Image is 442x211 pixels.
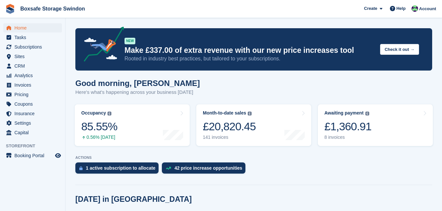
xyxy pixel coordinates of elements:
[6,143,65,149] span: Storefront
[174,165,242,171] div: 42 price increase opportunities
[81,135,117,140] div: 0.56% [DATE]
[3,118,62,128] a: menu
[3,61,62,71] a: menu
[81,120,117,133] div: 85.55%
[14,151,54,160] span: Booking Portal
[86,165,155,171] div: 1 active subscription to allocate
[324,120,372,133] div: £1,360.91
[364,5,377,12] span: Create
[3,99,62,109] a: menu
[125,55,375,62] p: Rooted in industry best practices, but tailored to your subscriptions.
[380,44,419,55] button: Check it out →
[162,162,249,177] a: 42 price increase opportunities
[78,27,124,64] img: price-adjustments-announcement-icon-8257ccfd72463d97f412b2fc003d46551f7dbcb40ab6d574587a9cd5c0d94...
[3,33,62,42] a: menu
[3,71,62,80] a: menu
[14,52,54,61] span: Sites
[203,120,256,133] div: £20,820.45
[3,23,62,32] a: menu
[324,135,372,140] div: 8 invoices
[75,162,162,177] a: 1 active subscription to allocate
[75,195,192,204] h2: [DATE] in [GEOGRAPHIC_DATA]
[79,166,83,170] img: active_subscription_to_allocate_icon-d502201f5373d7db506a760aba3b589e785aa758c864c3986d89f69b8ff3...
[14,118,54,128] span: Settings
[318,104,433,146] a: Awaiting payment £1,360.91 8 invoices
[75,89,200,96] p: Here's what's happening across your business [DATE]
[14,80,54,90] span: Invoices
[248,112,252,116] img: icon-info-grey-7440780725fd019a000dd9b08b2336e03edf1995a4989e88bcd33f0948082b44.svg
[203,135,256,140] div: 141 invoices
[81,110,106,116] div: Occupancy
[203,110,246,116] div: Month-to-date sales
[3,109,62,118] a: menu
[365,112,369,116] img: icon-info-grey-7440780725fd019a000dd9b08b2336e03edf1995a4989e88bcd33f0948082b44.svg
[419,6,436,12] span: Account
[14,128,54,137] span: Capital
[14,71,54,80] span: Analytics
[412,5,418,12] img: Kim Virabi
[3,90,62,99] a: menu
[166,167,171,170] img: price_increase_opportunities-93ffe204e8149a01c8c9dc8f82e8f89637d9d84a8eef4429ea346261dce0b2c0.svg
[125,38,135,44] div: NEW
[14,90,54,99] span: Pricing
[75,79,200,88] h1: Good morning, [PERSON_NAME]
[14,42,54,52] span: Subscriptions
[196,104,311,146] a: Month-to-date sales £20,820.45 141 invoices
[3,52,62,61] a: menu
[5,4,15,14] img: stora-icon-8386f47178a22dfd0bd8f6a31ec36ba5ce8667c1dd55bd0f319d3a0aa187defe.svg
[3,151,62,160] a: menu
[75,104,190,146] a: Occupancy 85.55% 0.56% [DATE]
[396,5,406,12] span: Help
[75,156,432,160] p: ACTIONS
[3,42,62,52] a: menu
[18,3,87,14] a: Boxsafe Storage Swindon
[324,110,364,116] div: Awaiting payment
[14,23,54,32] span: Home
[107,112,111,116] img: icon-info-grey-7440780725fd019a000dd9b08b2336e03edf1995a4989e88bcd33f0948082b44.svg
[54,152,62,159] a: Preview store
[14,99,54,109] span: Coupons
[14,33,54,42] span: Tasks
[3,80,62,90] a: menu
[14,61,54,71] span: CRM
[14,109,54,118] span: Insurance
[3,128,62,137] a: menu
[125,46,375,55] p: Make £337.00 of extra revenue with our new price increases tool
